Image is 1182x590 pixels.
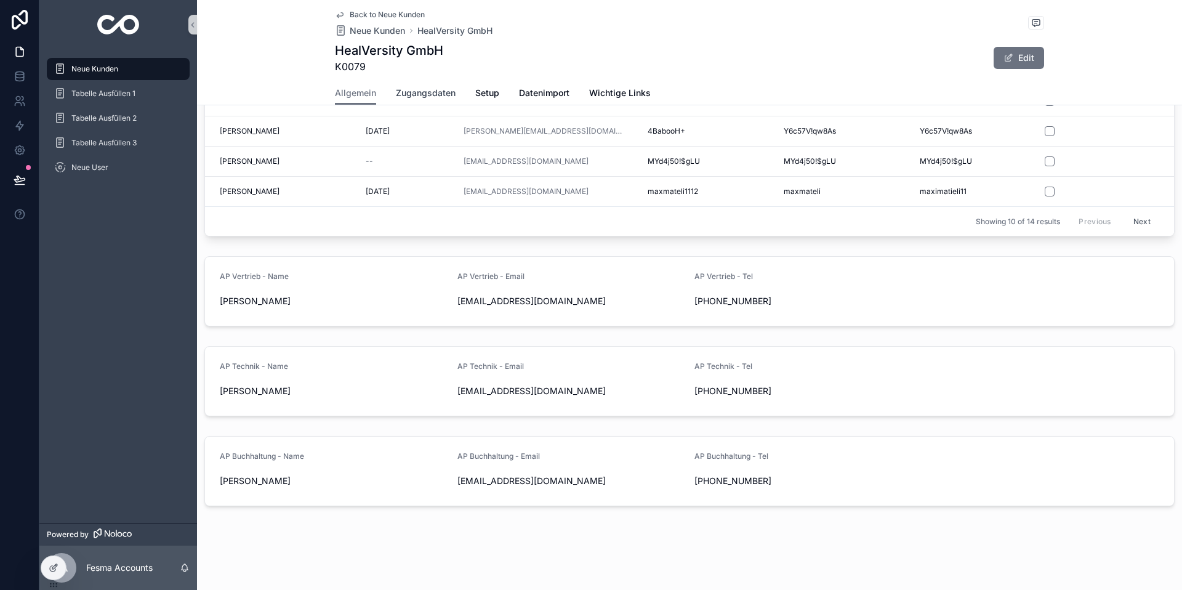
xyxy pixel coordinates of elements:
[86,562,153,574] p: Fesma Accounts
[784,187,821,196] span: maxmateli
[784,156,836,166] span: MYd4j50!$gLU
[417,25,492,37] a: HealVersity GmbH
[457,362,524,371] span: AP Technik - Email
[366,126,390,136] span: [DATE]
[915,182,1036,201] a: maximatieli11
[47,132,190,154] a: Tabelle Ausfüllen 3
[220,385,448,397] span: [PERSON_NAME]
[519,82,569,107] a: Datenimport
[220,126,279,136] span: [PERSON_NAME]
[220,295,448,307] span: [PERSON_NAME]
[71,163,108,172] span: Neue User
[779,121,900,141] a: Y6c57V!qw8As
[920,126,972,136] span: Y6c57V!qw8As
[994,47,1044,69] button: Edit
[71,64,118,74] span: Neue Kunden
[648,187,698,196] span: maxmateli1112
[459,121,628,141] a: [PERSON_NAME][EMAIL_ADDRESS][DOMAIN_NAME]
[784,126,836,136] span: Y6c57V!qw8As
[366,126,444,136] a: [DATE]
[335,82,376,105] a: Allgemein
[220,362,288,371] span: AP Technik - Name
[589,87,651,99] span: Wichtige Links
[366,156,444,166] a: --
[457,272,525,281] span: AP Vertrieb - Email
[475,82,499,107] a: Setup
[396,82,456,107] a: Zugangsdaten
[915,152,1036,171] a: MYd4j50!$gLU
[694,362,752,371] span: AP Technik - Tel
[335,10,425,20] a: Back to Neue Kunden
[464,187,589,196] a: [EMAIL_ADDRESS][DOMAIN_NAME]
[220,187,279,196] span: [PERSON_NAME]
[71,113,137,123] span: Tabelle Ausfüllen 2
[220,475,448,487] span: [PERSON_NAME]
[71,89,135,99] span: Tabelle Ausfüllen 1
[915,121,1036,141] a: Y6c57V!qw8As
[920,156,972,166] span: MYd4j50!$gLU
[459,182,628,201] a: [EMAIL_ADDRESS][DOMAIN_NAME]
[1125,212,1159,231] button: Next
[648,156,700,166] span: MYd4j50!$gLU
[643,182,764,201] a: maxmateli1112
[643,152,764,171] a: MYd4j50!$gLU
[350,10,425,20] span: Back to Neue Kunden
[335,42,443,59] h1: HealVersity GmbH
[47,58,190,80] a: Neue Kunden
[97,15,140,34] img: App logo
[457,295,685,307] span: [EMAIL_ADDRESS][DOMAIN_NAME]
[779,152,900,171] a: MYd4j50!$gLU
[976,217,1060,227] span: Showing 10 of 14 results
[694,451,768,461] span: AP Buchhaltung - Tel
[589,82,651,107] a: Wichtige Links
[220,187,351,196] a: [PERSON_NAME]
[694,385,922,397] span: [PHONE_NUMBER]
[920,187,967,196] span: maximatieli11
[71,138,137,148] span: Tabelle Ausfüllen 3
[694,272,753,281] span: AP Vertrieb - Tel
[694,295,922,307] span: [PHONE_NUMBER]
[457,385,685,397] span: [EMAIL_ADDRESS][DOMAIN_NAME]
[519,87,569,99] span: Datenimport
[335,59,443,74] span: K0079
[47,107,190,129] a: Tabelle Ausfüllen 2
[694,475,922,487] span: [PHONE_NUMBER]
[366,187,390,196] span: [DATE]
[335,87,376,99] span: Allgemein
[643,121,764,141] a: 4BabooH+
[459,152,628,171] a: [EMAIL_ADDRESS][DOMAIN_NAME]
[464,156,589,166] a: [EMAIL_ADDRESS][DOMAIN_NAME]
[220,272,289,281] span: AP Vertrieb - Name
[335,25,405,37] a: Neue Kunden
[366,187,444,196] a: [DATE]
[457,475,685,487] span: [EMAIL_ADDRESS][DOMAIN_NAME]
[396,87,456,99] span: Zugangsdaten
[220,451,304,461] span: AP Buchhaltung - Name
[366,156,373,166] span: --
[47,83,190,105] a: Tabelle Ausfüllen 1
[220,156,279,166] span: [PERSON_NAME]
[220,156,351,166] a: [PERSON_NAME]
[779,182,900,201] a: maxmateli
[220,126,351,136] a: [PERSON_NAME]
[350,25,405,37] span: Neue Kunden
[464,126,623,136] a: [PERSON_NAME][EMAIL_ADDRESS][DOMAIN_NAME]
[648,126,685,136] span: 4BabooH+
[47,530,89,539] span: Powered by
[39,49,197,195] div: scrollable content
[47,156,190,179] a: Neue User
[475,87,499,99] span: Setup
[39,523,197,546] a: Powered by
[457,451,540,461] span: AP Buchhaltung - Email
